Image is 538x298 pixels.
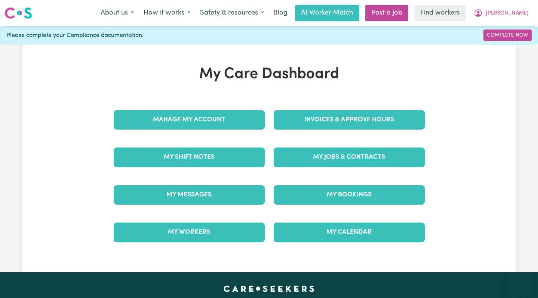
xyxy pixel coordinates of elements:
button: About us [96,5,139,21]
a: My Calendar [274,223,425,242]
a: Complete Now [483,30,532,41]
a: Blog [269,5,292,21]
iframe: Button to launch messaging window [508,268,532,292]
button: How it works [139,5,195,21]
h1: My Care Dashboard [109,65,429,83]
a: My Messages [114,185,265,205]
a: My Shift Notes [114,148,265,167]
a: Careseekers home page [224,286,314,292]
span: Please complete your Compliance documentation. [6,31,144,40]
a: My Workers [114,223,265,242]
a: Careseekers logo [4,4,32,22]
a: Find workers [414,5,466,21]
button: Safety & resources [195,5,269,21]
a: My Bookings [274,185,425,205]
a: AI Worker Match [295,5,359,21]
a: Post a job [365,5,408,21]
button: My Account [469,5,534,21]
a: Manage My Account [114,110,265,130]
span: [PERSON_NAME] [486,9,529,18]
img: Careseekers logo [4,6,32,20]
a: My Jobs & Contracts [274,148,425,167]
a: Invoices & Approve Hours [274,110,425,130]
